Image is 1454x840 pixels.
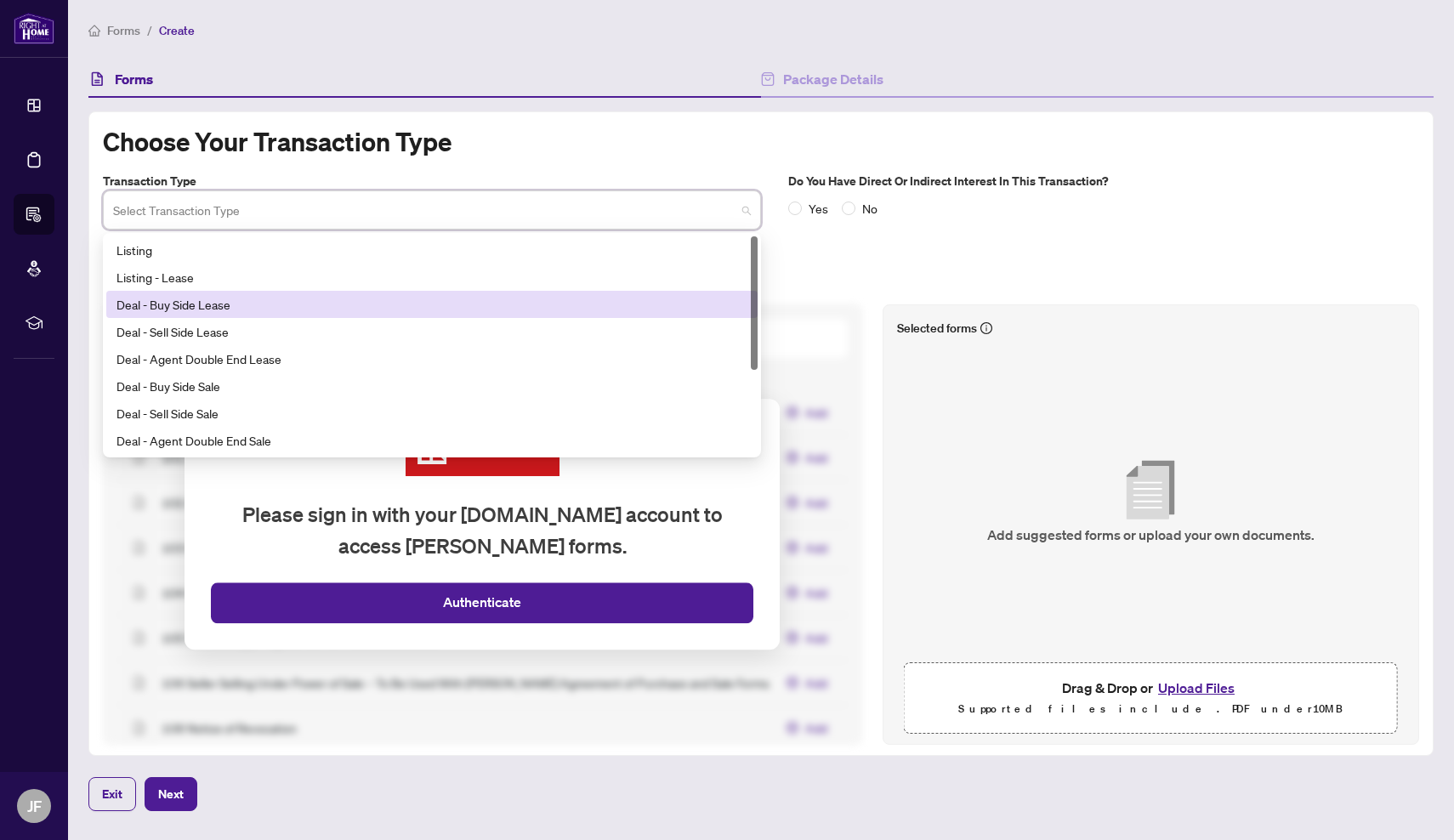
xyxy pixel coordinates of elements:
[106,400,758,427] div: Deal - Sell Side Sale
[116,349,747,368] div: Deal - Agent Double End Lease
[106,264,758,291] div: Listing - Lease
[107,23,140,38] span: Forms
[855,199,884,218] span: No
[987,524,1315,544] h4: Add suggested forms or upload your own documents.
[802,199,835,218] span: Yes
[103,172,761,190] label: Transaction type
[106,345,758,372] div: Deal - Agent Double End Lease
[116,241,747,259] div: Listing
[103,243,1419,270] h3: Forms
[443,593,521,614] span: Authenticate
[905,663,1397,733] span: Drag & Drop orUpload FilesSupported files include .PDF under10MB
[116,404,747,423] div: Deal - Sell Side Sale
[106,318,758,345] div: Deal - Sell Side Lease
[103,274,1419,292] p: Select the forms you want to fill and sign
[116,431,747,450] div: Deal - Agent Double End Sale
[116,268,747,287] div: Listing - Lease
[788,172,1446,190] label: Do you have direct or indirect interest in this transaction?
[115,69,153,89] h4: Forms
[147,20,152,40] li: /
[88,777,136,811] button: Exit
[145,777,197,811] button: Next
[106,291,758,318] div: Deal - Buy Side Lease
[103,126,1419,158] h1: Choose your transaction type
[27,794,42,818] span: JF
[918,699,1383,719] p: Supported files include .PDF under 10 MB
[897,319,977,338] h5: Selected forms
[980,319,992,338] span: info-circle
[14,13,54,44] img: logo
[106,427,758,454] div: Deal - Agent Double End Sale
[116,377,747,395] div: Deal - Buy Side Sale
[159,23,195,38] span: Create
[106,236,758,264] div: Listing
[106,372,758,400] div: Deal - Buy Side Sale
[116,322,747,341] div: Deal - Sell Side Lease
[211,582,753,623] button: Authenticate
[158,780,184,808] span: Next
[783,69,883,89] h4: Package Details
[1062,677,1240,699] span: Drag & Drop or
[116,295,747,314] div: Deal - Buy Side Lease
[1153,677,1240,699] button: Upload Files
[211,498,753,562] p: Please sign in with your [DOMAIN_NAME] account to access [PERSON_NAME] forms.
[88,25,100,37] span: home
[102,780,122,808] span: Exit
